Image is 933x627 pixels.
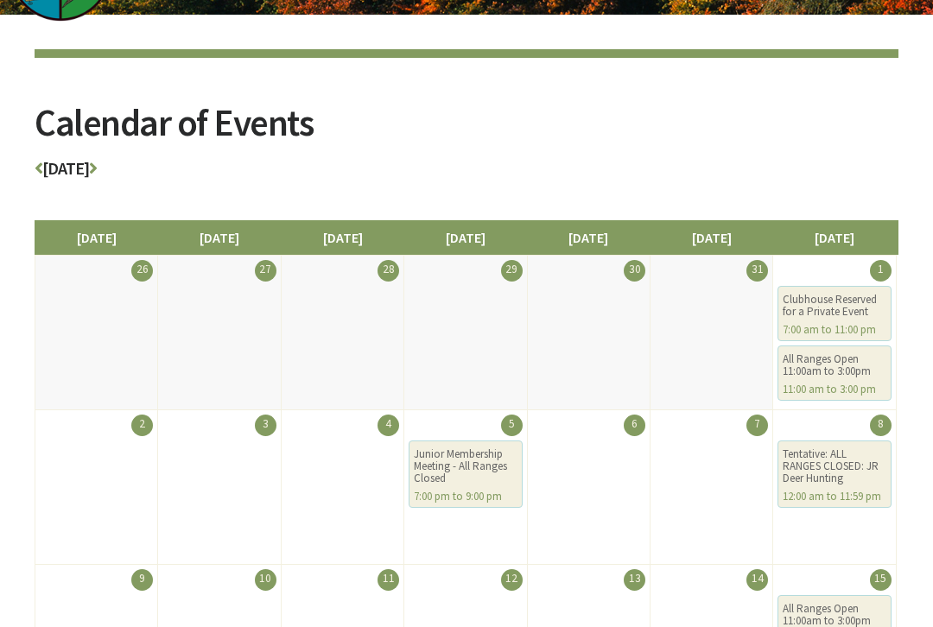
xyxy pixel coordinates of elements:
[783,383,885,396] div: 11:00 am to 3:00 pm
[783,603,885,627] div: All Ranges Open 11:00am to 3:00pm
[772,220,896,255] li: [DATE]
[35,160,898,186] h3: [DATE]
[255,569,276,591] div: 10
[157,220,281,255] li: [DATE]
[403,220,527,255] li: [DATE]
[870,569,892,591] div: 15
[783,491,885,503] div: 12:00 am to 11:59 pm
[501,260,523,282] div: 29
[746,260,768,282] div: 31
[624,260,645,282] div: 30
[131,260,153,282] div: 26
[783,448,885,484] div: Tentative: ALL RANGES CLOSED: JR Deer Hunting
[624,569,645,591] div: 13
[624,415,645,436] div: 6
[378,260,399,282] div: 28
[414,448,517,484] div: Junior Membership Meeting - All Ranges Closed
[746,569,768,591] div: 14
[414,491,517,503] div: 7:00 pm to 9:00 pm
[746,415,768,436] div: 7
[870,415,892,436] div: 8
[35,220,158,255] li: [DATE]
[281,220,404,255] li: [DATE]
[255,260,276,282] div: 27
[378,415,399,436] div: 4
[35,104,898,160] h2: Calendar of Events
[870,260,892,282] div: 1
[783,353,885,377] div: All Ranges Open 11:00am to 3:00pm
[527,220,651,255] li: [DATE]
[255,415,276,436] div: 3
[131,569,153,591] div: 9
[131,415,153,436] div: 2
[783,294,885,318] div: Clubhouse Reserved for a Private Event
[650,220,773,255] li: [DATE]
[783,324,885,336] div: 7:00 am to 11:00 pm
[501,415,523,436] div: 5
